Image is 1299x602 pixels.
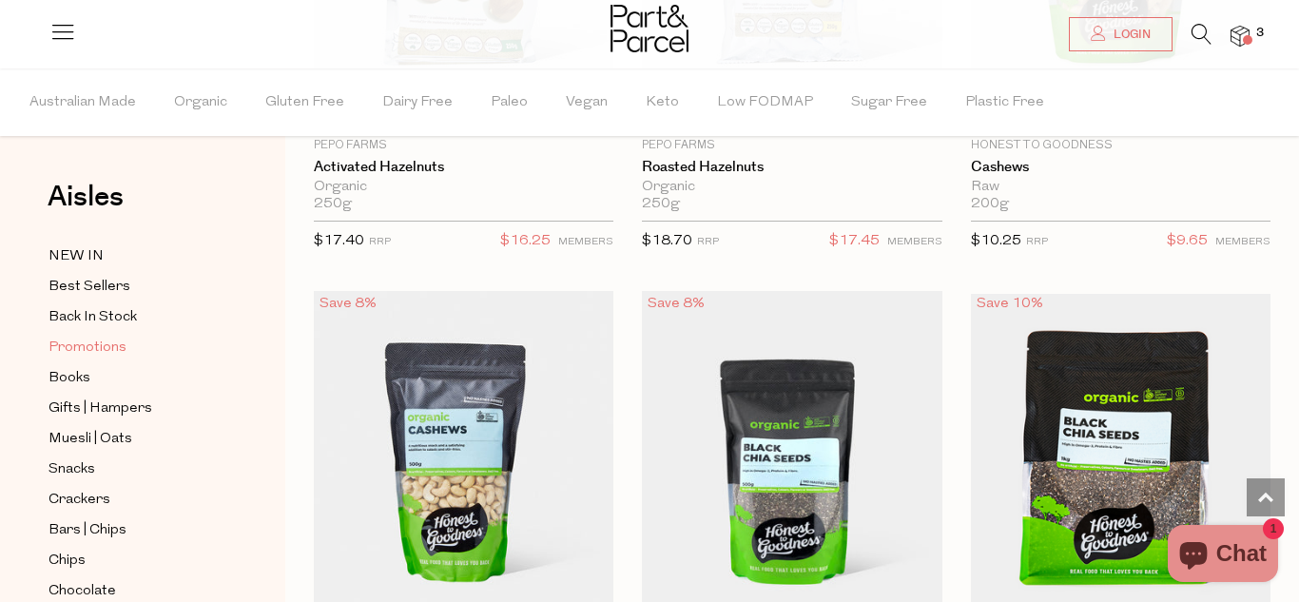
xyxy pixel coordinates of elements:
span: Vegan [566,69,608,136]
a: Muesli | Oats [48,427,222,451]
span: Sugar Free [851,69,927,136]
p: Honest to Goodness [971,137,1270,154]
a: Bars | Chips [48,518,222,542]
a: Activated Hazelnuts [314,159,613,176]
a: Back In Stock [48,305,222,329]
span: 250g [642,196,680,213]
span: Gluten Free [265,69,344,136]
img: Part&Parcel [611,5,688,52]
span: $18.70 [642,234,692,248]
a: Best Sellers [48,275,222,299]
p: Pepo Farms [314,137,613,154]
span: Login [1109,27,1151,43]
span: Snacks [48,458,95,481]
span: 3 [1251,25,1269,42]
span: Plastic Free [965,69,1044,136]
span: Aisles [48,176,124,218]
span: $16.25 [500,229,551,254]
div: Save 10% [971,291,1049,317]
span: NEW IN [48,245,104,268]
a: Login [1069,17,1173,51]
span: $9.65 [1167,229,1208,254]
small: MEMBERS [887,237,942,247]
a: Gifts | Hampers [48,397,222,420]
inbox-online-store-chat: Shopify online store chat [1162,525,1284,587]
span: Promotions [48,337,126,359]
small: MEMBERS [1215,237,1270,247]
span: Bars | Chips [48,519,126,542]
small: RRP [1026,237,1048,247]
a: Chips [48,549,222,573]
small: MEMBERS [558,237,613,247]
a: Cashews [971,159,1270,176]
a: NEW IN [48,244,222,268]
span: Organic [174,69,227,136]
a: Crackers [48,488,222,512]
span: Keto [646,69,679,136]
div: Save 8% [642,291,710,317]
a: Aisles [48,183,124,230]
small: RRP [369,237,391,247]
div: Organic [314,179,613,196]
span: Muesli | Oats [48,428,132,451]
p: Pepo Farms [642,137,941,154]
span: Crackers [48,489,110,512]
div: Save 8% [314,291,382,317]
span: Dairy Free [382,69,453,136]
span: Australian Made [29,69,136,136]
span: Gifts | Hampers [48,398,152,420]
span: Best Sellers [48,276,130,299]
span: 200g [971,196,1009,213]
span: Paleo [491,69,528,136]
a: Roasted Hazelnuts [642,159,941,176]
div: Raw [971,179,1270,196]
div: Organic [642,179,941,196]
span: Books [48,367,90,390]
a: Snacks [48,457,222,481]
span: Back In Stock [48,306,137,329]
span: $17.45 [829,229,880,254]
a: 3 [1231,26,1250,46]
span: $10.25 [971,234,1021,248]
a: Promotions [48,336,222,359]
span: Low FODMAP [717,69,813,136]
span: $17.40 [314,234,364,248]
a: Books [48,366,222,390]
span: 250g [314,196,352,213]
small: RRP [697,237,719,247]
span: Chips [48,550,86,573]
